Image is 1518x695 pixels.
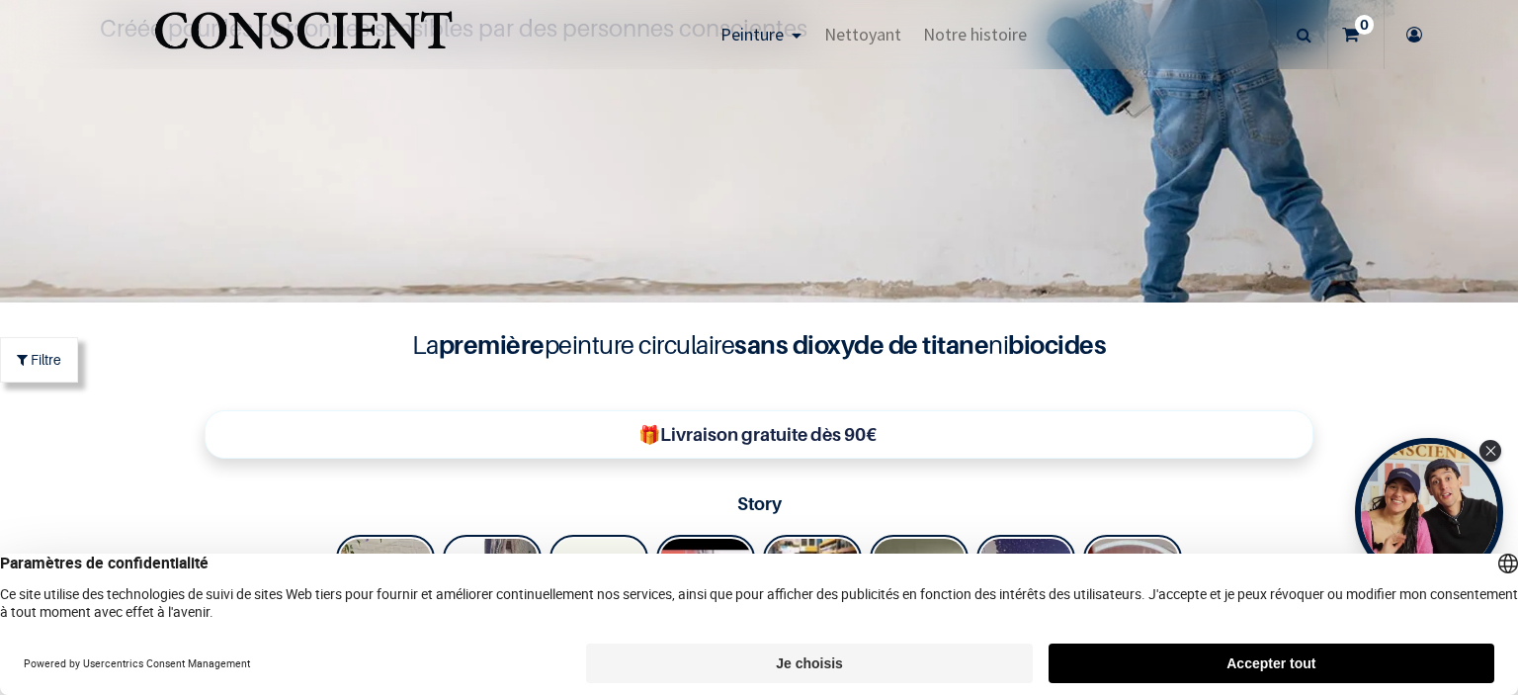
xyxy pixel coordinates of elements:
[1355,438,1503,586] div: Tolstoy bubble widget
[638,424,877,445] b: 🎁Livraison gratuite dès 90€
[923,23,1027,45] span: Notre histoire
[439,329,545,360] b: première
[734,329,988,360] b: sans dioxyde de titane
[824,23,901,45] span: Nettoyant
[1355,438,1503,586] div: Open Tolstoy widget
[720,23,784,45] span: Peinture
[364,326,1154,364] h4: La peinture circulaire ni
[1479,440,1501,462] div: Close Tolstoy widget
[1355,15,1374,35] sup: 0
[1355,438,1503,586] div: Open Tolstoy
[1008,329,1106,360] b: biocides
[31,349,61,370] span: Filtre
